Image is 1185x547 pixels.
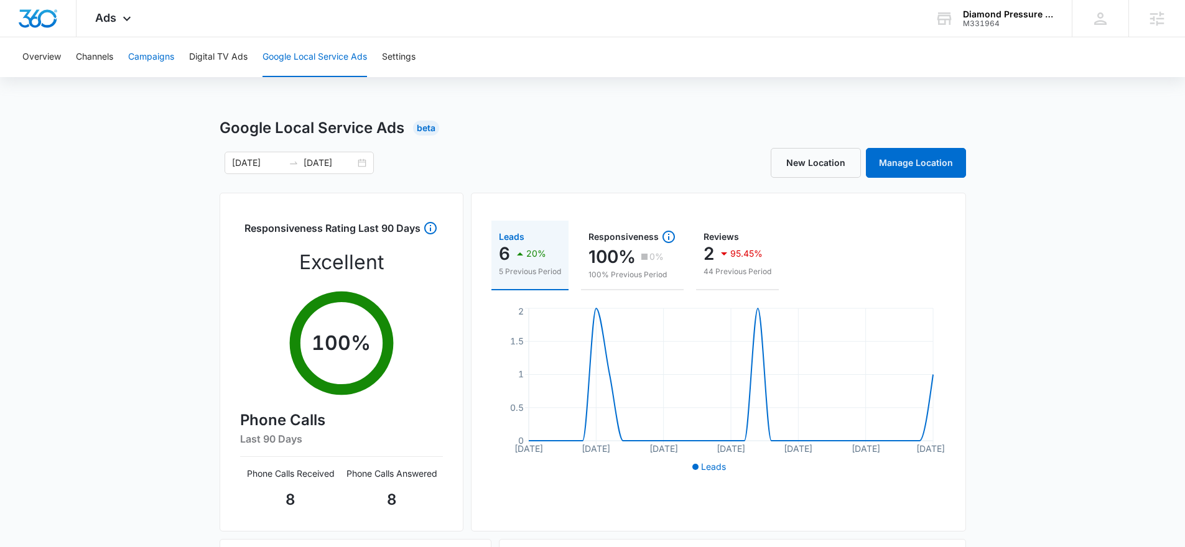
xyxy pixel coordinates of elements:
p: 100% Previous Period [588,269,676,280]
div: account id [963,19,1054,28]
a: New Location [771,148,861,178]
p: 0% [649,252,664,261]
p: 5 Previous Period [499,266,561,277]
p: 6 [499,244,510,264]
p: Excellent [299,247,384,277]
div: Reviews [704,232,771,241]
p: 8 [342,489,443,511]
h1: Google Local Service Ads [220,117,404,139]
button: Settings [382,37,416,77]
tspan: [DATE] [717,443,745,454]
span: swap-right [289,158,299,168]
p: 100% [588,247,636,267]
input: Start date [232,156,284,170]
tspan: [DATE] [649,443,677,454]
button: Google Local Service Ads [263,37,367,77]
p: Phone Calls Answered [342,467,443,480]
div: Domain: [DOMAIN_NAME] [32,32,137,42]
button: Channels [76,37,113,77]
tspan: [DATE] [582,443,610,454]
span: Leads [701,461,726,472]
input: End date [304,156,355,170]
p: 8 [240,489,342,511]
div: Keywords by Traffic [137,73,210,81]
tspan: [DATE] [851,443,880,454]
tspan: 2 [518,306,524,316]
p: 2 [704,244,714,264]
button: Overview [22,37,61,77]
span: to [289,158,299,168]
div: v 4.0.24 [35,20,61,30]
tspan: [DATE] [916,443,944,454]
div: Leads [499,232,561,241]
div: Responsiveness [588,229,676,244]
p: 100 % [312,328,371,358]
div: Beta [413,121,439,136]
img: tab_domain_overview_orange.svg [34,72,44,82]
div: Domain Overview [47,73,111,81]
tspan: 1 [518,369,524,379]
button: Campaigns [128,37,174,77]
h6: Last 90 Days [240,431,443,446]
img: tab_keywords_by_traffic_grey.svg [124,72,134,82]
tspan: [DATE] [514,443,543,454]
button: Digital TV Ads [189,37,248,77]
h3: Responsiveness Rating Last 90 Days [244,221,421,242]
tspan: 1.5 [510,336,524,346]
img: logo_orange.svg [20,20,30,30]
div: account name [963,9,1054,19]
tspan: 0.5 [510,402,524,413]
a: Manage Location [866,148,966,178]
span: Ads [95,11,116,24]
img: website_grey.svg [20,32,30,42]
h4: Phone Calls [240,409,443,431]
tspan: 0 [518,435,524,446]
p: 95.45% [730,249,763,258]
p: 20% [526,249,546,258]
p: 44 Previous Period [704,266,771,277]
p: Phone Calls Received [240,467,342,480]
tspan: [DATE] [784,443,812,454]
